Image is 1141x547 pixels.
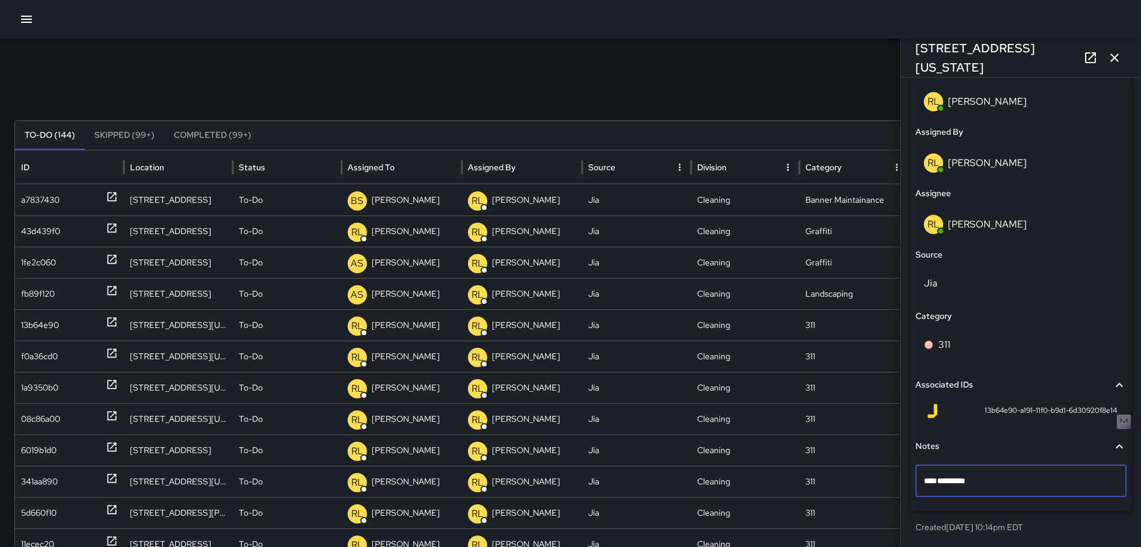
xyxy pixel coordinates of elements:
div: 43d439f0 [21,216,60,247]
p: To-Do [239,466,263,497]
div: Status [239,162,265,173]
p: [PERSON_NAME] [372,372,440,403]
div: Cleaning [691,215,800,247]
div: Jia [582,466,691,497]
div: 921 2nd Street Northeast [124,278,233,309]
div: ID [21,162,29,173]
p: [PERSON_NAME] [492,372,560,403]
p: To-Do [239,279,263,309]
p: RL [351,319,363,333]
div: 13b64e90 [21,310,59,341]
div: Cleaning [691,466,800,497]
div: Cleaning [691,372,800,403]
div: Category [805,162,841,173]
p: [PERSON_NAME] [492,185,560,215]
p: RL [472,507,484,521]
div: Cleaning [691,184,800,215]
p: BS [351,194,363,208]
p: To-Do [239,310,263,341]
p: AS [351,288,363,302]
button: Skipped (99+) [85,121,164,150]
div: Jia [582,247,691,278]
div: Landscaping [799,278,908,309]
p: [PERSON_NAME] [372,341,440,372]
p: [PERSON_NAME] [492,216,560,247]
div: Jia [582,372,691,403]
div: Assigned To [348,162,395,173]
div: Banner Maintainance [799,184,908,215]
div: 919 2nd Street Northeast [124,247,233,278]
p: RL [472,288,484,302]
div: 1246 3rd Street Northeast [124,215,233,247]
p: To-Do [239,185,263,215]
button: Division column menu [780,159,796,176]
div: f0a36cd0 [21,341,58,372]
div: 1 Florida Avenue Northeast [124,466,233,497]
p: [PERSON_NAME] [372,247,440,278]
p: RL [351,225,363,240]
div: 1a9350b0 [21,372,58,403]
div: Cleaning [691,247,800,278]
p: [PERSON_NAME] [492,310,560,341]
p: RL [351,507,363,521]
div: 111 Massachusetts Avenue Northwest [124,372,233,403]
div: 1fe2c060 [21,247,56,278]
p: [PERSON_NAME] [372,435,440,466]
p: RL [351,475,363,490]
div: Jia [582,309,691,341]
p: [PERSON_NAME] [492,404,560,434]
p: RL [472,413,484,427]
div: Division [697,162,727,173]
p: To-Do [239,404,263,434]
div: Jia [582,403,691,434]
div: Jia [582,184,691,215]
div: 311 [799,466,908,497]
div: Jia [582,278,691,309]
div: Jia [582,341,691,372]
div: 311 [799,434,908,466]
p: [PERSON_NAME] [492,466,560,497]
p: RL [472,256,484,271]
p: To-Do [239,341,263,372]
div: fb89f120 [21,279,55,309]
div: 6019b1d0 [21,435,57,466]
p: [PERSON_NAME] [492,341,560,372]
p: RL [351,444,363,459]
div: Jia [582,497,691,528]
div: 311 [799,497,908,528]
p: AS [351,256,363,271]
div: 311 [799,372,908,403]
div: Graffiti [799,247,908,278]
div: 5d660f10 [21,498,57,528]
p: To-Do [239,372,263,403]
p: To-Do [239,216,263,247]
div: 341aa890 [21,466,58,497]
div: 90 K Street Northeast [124,184,233,215]
p: [PERSON_NAME] [372,466,440,497]
p: RL [472,444,484,459]
p: [PERSON_NAME] [492,498,560,528]
p: RL [472,319,484,333]
div: Source [588,162,615,173]
p: To-Do [239,247,263,278]
button: Completed (99+) [164,121,261,150]
div: Cleaning [691,497,800,528]
div: Assigned By [468,162,515,173]
div: Cleaning [691,341,800,372]
p: [PERSON_NAME] [372,216,440,247]
div: 1179 3rd Street Northeast [124,434,233,466]
button: To-Do (144) [15,121,85,150]
div: 111 Massachusetts Avenue Northwest [124,403,233,434]
p: RL [351,413,363,427]
div: Cleaning [691,309,800,341]
div: 111 Massachusetts Avenue Northwest [124,341,233,372]
div: Location [130,162,164,173]
p: To-Do [239,435,263,466]
div: 08c86a00 [21,404,60,434]
p: [PERSON_NAME] [492,247,560,278]
p: [PERSON_NAME] [492,435,560,466]
p: RL [472,382,484,396]
button: Source column menu [671,159,688,176]
div: Jia [582,215,691,247]
div: Cleaning [691,278,800,309]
